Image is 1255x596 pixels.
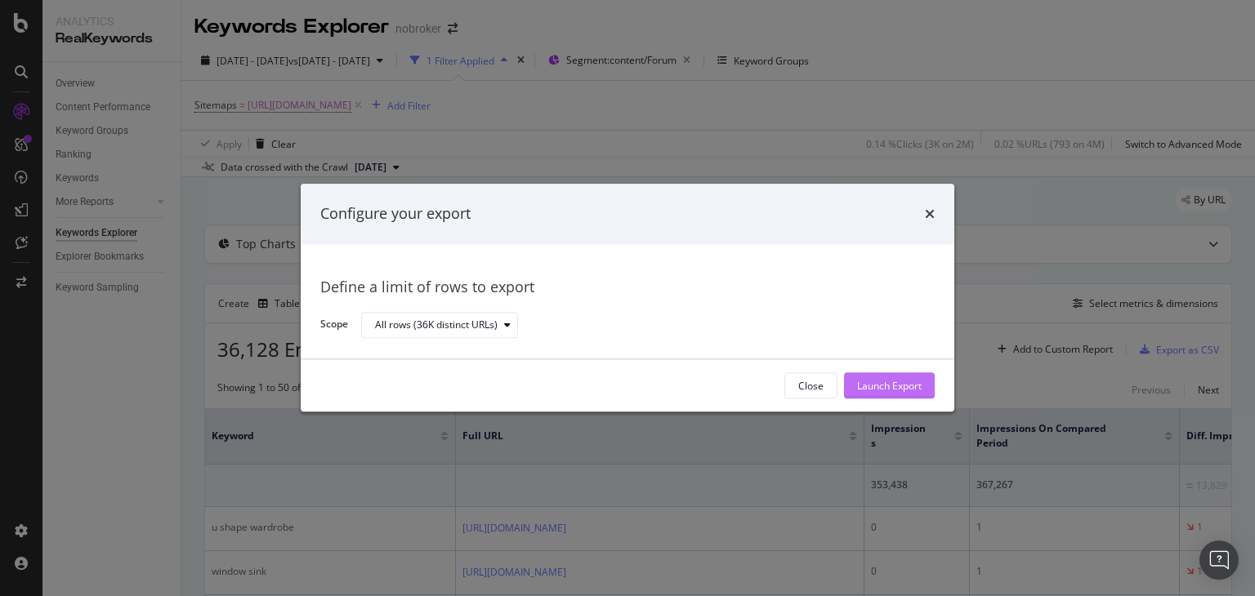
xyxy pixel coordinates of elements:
div: Close [798,379,824,393]
div: Configure your export [320,203,471,225]
div: Launch Export [857,379,922,393]
button: Close [784,373,837,399]
div: All rows (36K distinct URLs) [375,320,498,330]
button: All rows (36K distinct URLs) [361,312,518,338]
button: Launch Export [844,373,935,399]
div: Open Intercom Messenger [1199,540,1239,580]
div: times [925,203,935,225]
div: Define a limit of rows to export [320,277,935,298]
div: modal [301,184,954,411]
label: Scope [320,318,348,336]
